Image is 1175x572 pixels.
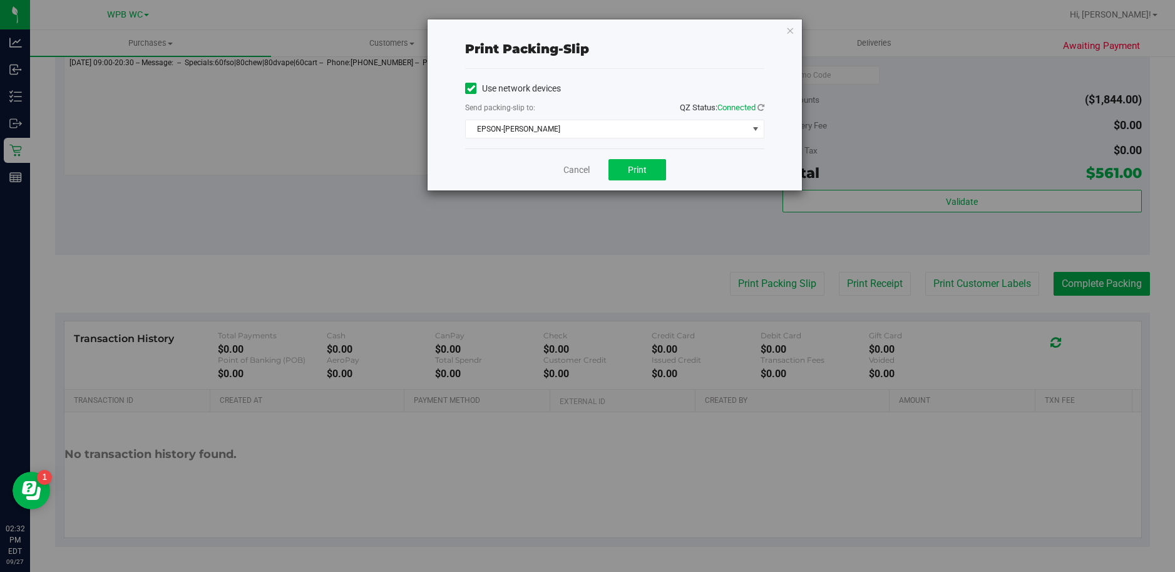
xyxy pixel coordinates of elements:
label: Send packing-slip to: [465,102,535,113]
span: select [748,120,764,138]
span: EPSON-[PERSON_NAME] [466,120,748,138]
iframe: Resource center [13,472,50,509]
label: Use network devices [465,82,561,95]
span: Connected [717,103,756,112]
button: Print [608,159,666,180]
a: Cancel [563,164,590,177]
span: Print packing-slip [465,41,589,56]
span: QZ Status: [680,103,764,112]
span: Print [628,165,647,175]
iframe: Resource center unread badge [37,470,52,485]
